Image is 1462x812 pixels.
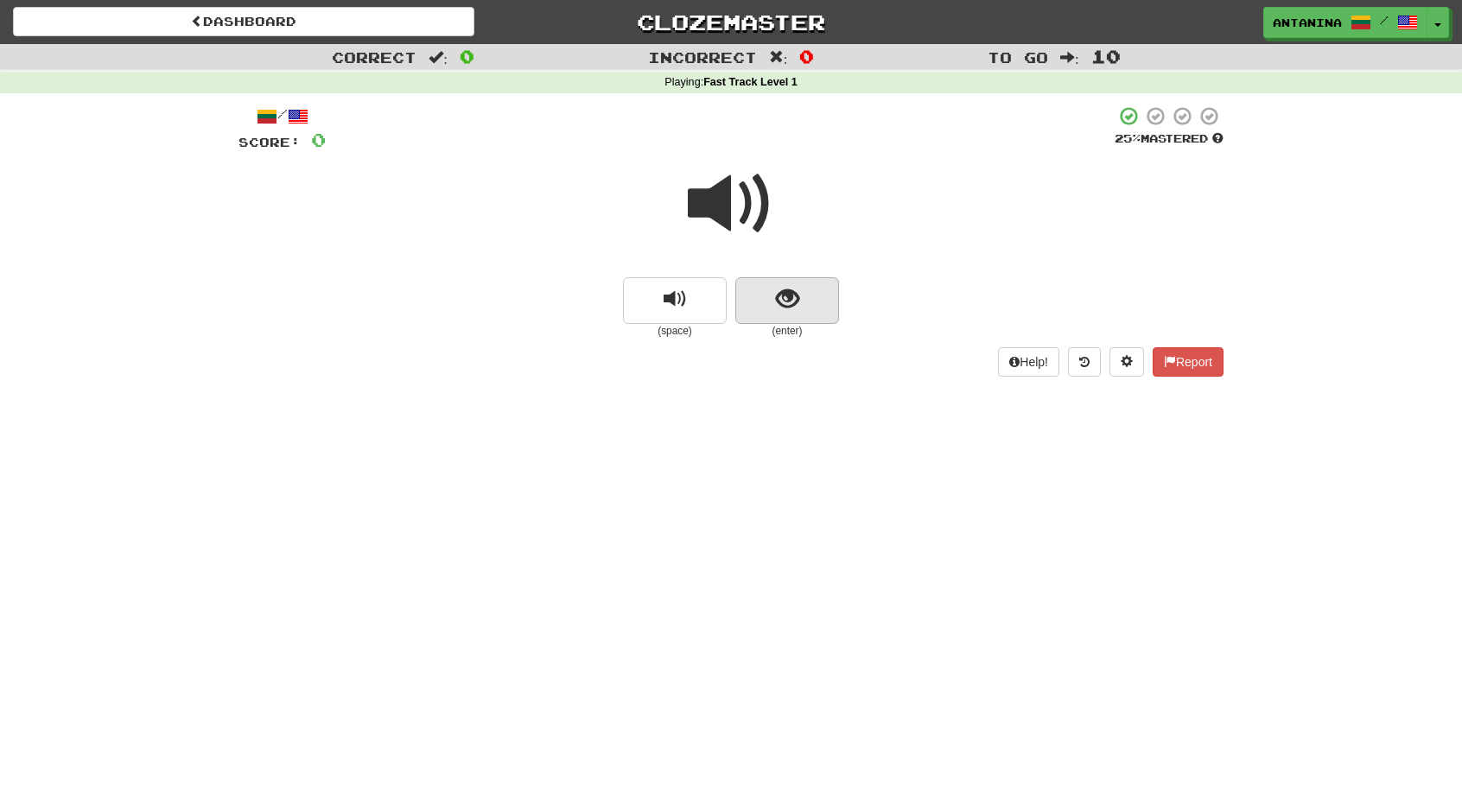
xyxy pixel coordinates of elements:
span: Score: [238,135,301,149]
button: Help! [998,347,1059,377]
span: / [1380,14,1389,26]
strong: Fast Track Level 1 [703,76,798,88]
span: : [769,50,788,65]
small: (enter) [735,324,839,339]
span: : [1060,50,1079,65]
a: Clozemaster [500,7,962,37]
button: Round history (alt+y) [1068,347,1101,377]
a: Dashboard [13,7,474,36]
span: : [429,50,448,65]
span: 0 [460,46,474,67]
span: 0 [799,46,814,67]
span: To go [988,48,1048,66]
button: replay audio [623,277,727,324]
a: Antanina / [1263,7,1427,38]
button: show sentence [735,277,839,324]
span: Antanina [1273,15,1342,30]
div: / [238,105,326,127]
span: 25 % [1115,131,1141,145]
div: Mastered [1115,131,1224,147]
span: 0 [311,129,326,150]
span: Incorrect [648,48,757,66]
button: Report [1153,347,1224,377]
small: (space) [623,324,727,339]
span: 10 [1091,46,1121,67]
span: Correct [332,48,416,66]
